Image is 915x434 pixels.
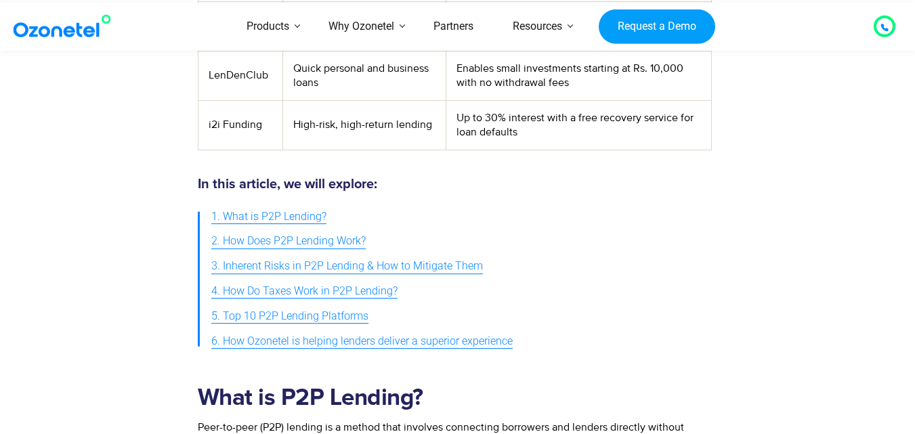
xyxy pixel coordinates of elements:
[198,100,282,150] td: i2i Funding
[198,51,282,100] td: LenDenClub
[283,51,446,100] td: Quick personal and business loans
[198,1,282,51] td: iLend
[446,1,711,51] td: Allows both parties to set loan terms, including tenure and interest rate
[414,3,493,51] a: Partners
[211,279,398,304] a: 4. How Do Taxes Work in P2P Lending?
[211,207,326,227] span: 1. What is P2P Lending?
[599,9,715,44] a: Request a Demo
[211,204,326,230] a: 1. What is P2P Lending?
[227,3,309,51] a: Products
[283,1,446,51] td: Flexible loan terms
[211,229,366,254] a: 2. How Does P2P Lending Work?
[211,307,368,326] span: 5. Top 10 P2P Lending Platforms
[309,3,414,51] a: Why Ozonetel
[446,100,711,150] td: Up to 30% interest with a free recovery service for loan defaults
[211,332,513,351] span: 6. How Ozonetel is helping lenders deliver a superior experience
[211,232,366,251] span: 2. How Does P2P Lending Work?
[283,100,446,150] td: High-risk, high-return lending
[211,329,513,354] a: 6. How Ozonetel is helping lenders deliver a superior experience
[211,304,368,329] a: 5. Top 10 P2P Lending Platforms
[211,257,483,276] span: 3. Inherent Risks in P2P Lending & How to Mitigate Them
[493,3,582,51] a: Resources
[446,51,711,100] td: Enables small investments starting at Rs. 10,000 with no withdrawal fees
[198,386,423,410] strong: What is P2P Lending?
[198,177,712,191] h5: In this article, we will explore:
[211,254,483,279] a: 3. Inherent Risks in P2P Lending & How to Mitigate Them
[211,282,398,301] span: 4. How Do Taxes Work in P2P Lending?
